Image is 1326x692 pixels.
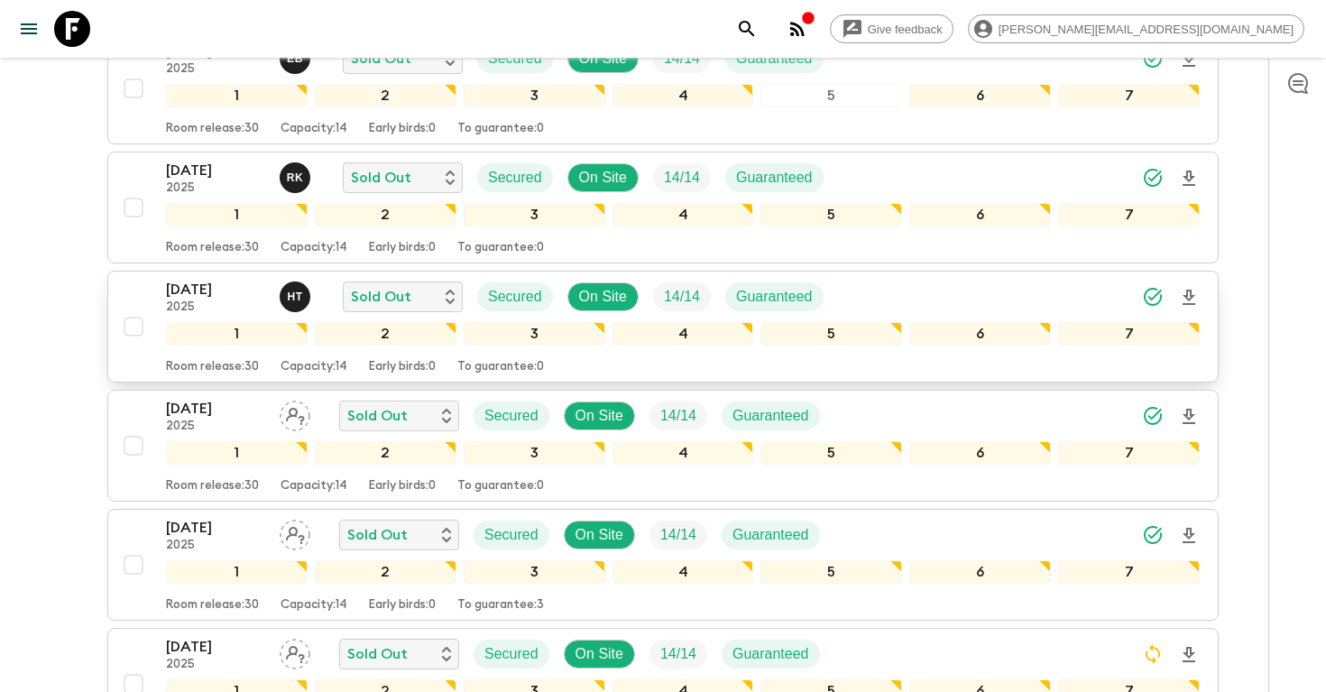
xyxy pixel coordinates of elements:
[280,287,314,301] span: Heldi Turhani
[166,203,308,226] div: 1
[107,509,1219,621] button: [DATE]2025Assign pack leaderSold OutSecuredOn SiteTrip FillGuaranteed1234567Room release:30Capaci...
[347,405,408,427] p: Sold Out
[830,14,953,43] a: Give feedback
[107,32,1219,144] button: [DATE]2025Erild BallaSold OutSecuredOn SiteTrip FillGuaranteed1234567Room release:30Capacity:14Ea...
[736,167,813,189] p: Guaranteed
[579,48,627,69] p: On Site
[576,524,623,546] p: On Site
[315,84,456,107] div: 2
[464,441,605,465] div: 3
[909,84,1051,107] div: 6
[166,360,259,374] p: Room release: 30
[564,521,635,549] div: On Site
[280,644,310,659] span: Assign pack leader
[166,322,308,346] div: 1
[484,524,539,546] p: Secured
[315,441,456,465] div: 2
[909,560,1051,584] div: 6
[166,181,265,196] p: 2025
[474,521,549,549] div: Secured
[1178,644,1200,666] svg: Download Onboarding
[968,14,1304,43] div: [PERSON_NAME][EMAIL_ADDRESS][DOMAIN_NAME]
[664,286,700,308] p: 14 / 14
[166,441,308,465] div: 1
[166,84,308,107] div: 1
[280,162,314,193] button: RK
[1178,168,1200,189] svg: Download Onboarding
[649,401,707,430] div: Trip Fill
[166,300,265,315] p: 2025
[457,598,544,613] p: To guarantee: 3
[281,360,347,374] p: Capacity: 14
[280,406,310,420] span: Assign pack leader
[612,84,754,107] div: 4
[579,167,627,189] p: On Site
[107,271,1219,383] button: [DATE]2025Heldi TurhaniSold OutSecuredOn SiteTrip FillGuaranteed1234567Room release:30Capacity:14...
[351,167,411,189] p: Sold Out
[107,152,1219,263] button: [DATE]2025Robert KacaSold OutSecuredOn SiteTrip FillGuaranteed1234567Room release:30Capacity:14Ea...
[576,643,623,665] p: On Site
[281,598,347,613] p: Capacity: 14
[457,360,544,374] p: To guarantee: 0
[760,203,902,226] div: 5
[760,322,902,346] div: 5
[107,390,1219,502] button: [DATE]2025Assign pack leaderSold OutSecuredOn SiteTrip FillGuaranteed1234567Room release:30Capaci...
[166,122,259,136] p: Room release: 30
[166,62,265,77] p: 2025
[166,636,265,658] p: [DATE]
[281,479,347,494] p: Capacity: 14
[457,122,544,136] p: To guarantee: 0
[732,643,809,665] p: Guaranteed
[166,598,259,613] p: Room release: 30
[564,640,635,669] div: On Site
[477,163,553,192] div: Secured
[1058,203,1200,226] div: 7
[369,360,436,374] p: Early birds: 0
[660,405,696,427] p: 14 / 14
[488,48,542,69] p: Secured
[369,241,436,255] p: Early birds: 0
[474,640,549,669] div: Secured
[166,279,265,300] p: [DATE]
[484,643,539,665] p: Secured
[287,51,303,66] p: E B
[564,401,635,430] div: On Site
[484,405,539,427] p: Secured
[760,84,902,107] div: 5
[1178,525,1200,547] svg: Download Onboarding
[909,203,1051,226] div: 6
[649,521,707,549] div: Trip Fill
[1142,643,1164,665] svg: Sync Required - Changes detected
[464,84,605,107] div: 3
[653,44,711,73] div: Trip Fill
[989,23,1303,36] span: [PERSON_NAME][EMAIL_ADDRESS][DOMAIN_NAME]
[474,401,549,430] div: Secured
[347,643,408,665] p: Sold Out
[166,479,259,494] p: Room release: 30
[1178,49,1200,70] svg: Download Onboarding
[567,44,639,73] div: On Site
[315,203,456,226] div: 2
[1142,405,1164,427] svg: Synced Successfully
[1058,560,1200,584] div: 7
[166,560,308,584] div: 1
[664,48,700,69] p: 14 / 14
[653,282,711,311] div: Trip Fill
[351,48,411,69] p: Sold Out
[166,160,265,181] p: [DATE]
[660,524,696,546] p: 14 / 14
[166,539,265,553] p: 2025
[280,43,314,74] button: EB
[909,441,1051,465] div: 6
[729,11,765,47] button: search adventures
[166,658,265,672] p: 2025
[488,286,542,308] p: Secured
[315,322,456,346] div: 2
[612,322,754,346] div: 4
[351,286,411,308] p: Sold Out
[1142,48,1164,69] svg: Synced Successfully
[488,167,542,189] p: Secured
[280,49,314,63] span: Erild Balla
[477,44,553,73] div: Secured
[612,560,754,584] div: 4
